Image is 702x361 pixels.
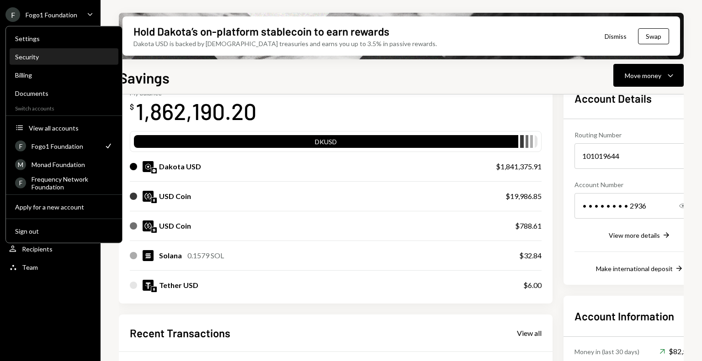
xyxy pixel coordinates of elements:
a: Documents [10,85,118,101]
img: SOL [143,250,154,261]
div: $1,841,375.91 [496,161,542,172]
button: Move money [613,64,684,87]
div: Team [22,263,38,271]
img: base-mainnet [151,168,157,173]
div: 0.1579 SOL [187,250,224,261]
a: Security [10,48,118,65]
div: Solana [159,250,182,261]
div: Switch accounts [6,103,122,112]
button: Dismiss [593,26,638,47]
div: Dakota USD [159,161,201,172]
div: F [5,7,20,22]
div: DKUSD [134,137,518,150]
div: Make international deposit [596,265,673,272]
div: View all accounts [29,124,113,131]
div: Documents [15,89,113,97]
div: Recipients [22,245,53,253]
div: USD Coin [159,220,191,231]
div: Security [15,53,113,61]
div: View more details [609,231,660,239]
div: Tether USD [159,280,198,291]
a: MMonad Foundation [10,156,118,173]
div: F [15,141,26,152]
div: $ [130,102,134,111]
button: Make international deposit [596,264,684,274]
img: USDT [143,280,154,291]
div: $32.84 [519,250,542,261]
div: $6.00 [523,280,542,291]
img: solana-mainnet [151,227,157,233]
a: Settings [10,30,118,47]
button: Sign out [10,223,118,240]
div: Dakota USD is backed by [DEMOGRAPHIC_DATA] treasuries and earns you up to 3.5% in passive rewards. [133,39,437,48]
a: Team [5,259,95,275]
div: Fogo1 Foundation [32,142,98,150]
div: Settings [15,35,113,42]
div: M [15,159,26,170]
div: Sign out [15,227,113,235]
div: Frequency Network Foundation [32,175,113,190]
div: 1,862,190.20 [136,97,256,126]
img: DKUSD [143,161,154,172]
a: FFrequency Network Foundation [10,174,118,191]
button: View more details [609,230,671,241]
a: Recipients [5,241,95,257]
div: $19,986.85 [505,191,542,202]
a: View all [517,328,542,338]
div: Move money [625,71,661,80]
div: F [15,177,26,188]
div: Billing [15,71,113,79]
div: View all [517,329,542,338]
img: USDC [143,191,154,202]
div: Money in (last 30 days) [574,347,639,356]
button: Apply for a new account [10,199,118,215]
h1: Savings [119,68,170,87]
div: $788.61 [515,220,542,231]
img: ethereum-mainnet [151,198,157,203]
a: Billing [10,67,118,83]
button: Swap [638,28,669,44]
div: Apply for a new account [15,203,113,210]
div: Hold Dakota’s on-platform stablecoin to earn rewards [133,24,389,39]
img: USDC [143,220,154,231]
button: View all accounts [10,120,118,136]
h2: Recent Transactions [130,325,230,340]
div: Monad Foundation [32,161,113,168]
img: ethereum-mainnet [151,287,157,292]
div: Fogo1 Foundation [26,11,77,19]
div: USD Coin [159,191,191,202]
